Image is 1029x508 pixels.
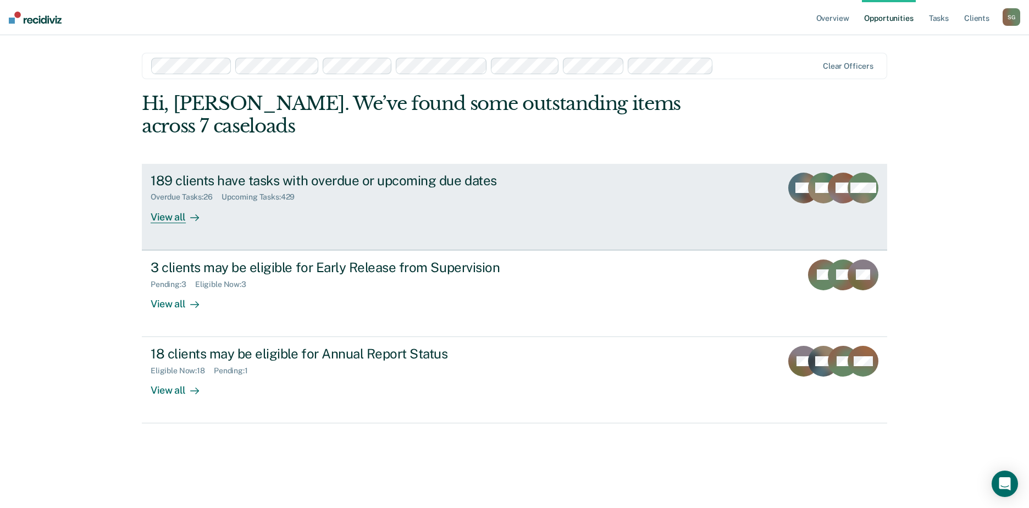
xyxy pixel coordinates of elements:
[142,164,887,250] a: 189 clients have tasks with overdue or upcoming due datesOverdue Tasks:26Upcoming Tasks:429View all
[151,346,536,362] div: 18 clients may be eligible for Annual Report Status
[823,62,873,71] div: Clear officers
[151,366,214,376] div: Eligible Now : 18
[151,192,222,202] div: Overdue Tasks : 26
[151,259,536,275] div: 3 clients may be eligible for Early Release from Supervision
[1003,8,1020,26] div: S G
[151,202,212,223] div: View all
[151,376,212,397] div: View all
[195,280,255,289] div: Eligible Now : 3
[9,12,62,24] img: Recidiviz
[214,366,257,376] div: Pending : 1
[142,337,887,423] a: 18 clients may be eligible for Annual Report StatusEligible Now:18Pending:1View all
[222,192,304,202] div: Upcoming Tasks : 429
[151,289,212,310] div: View all
[142,92,738,137] div: Hi, [PERSON_NAME]. We’ve found some outstanding items across 7 caseloads
[151,173,536,189] div: 189 clients have tasks with overdue or upcoming due dates
[992,471,1018,497] div: Open Intercom Messenger
[1003,8,1020,26] button: SG
[142,250,887,337] a: 3 clients may be eligible for Early Release from SupervisionPending:3Eligible Now:3View all
[151,280,195,289] div: Pending : 3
